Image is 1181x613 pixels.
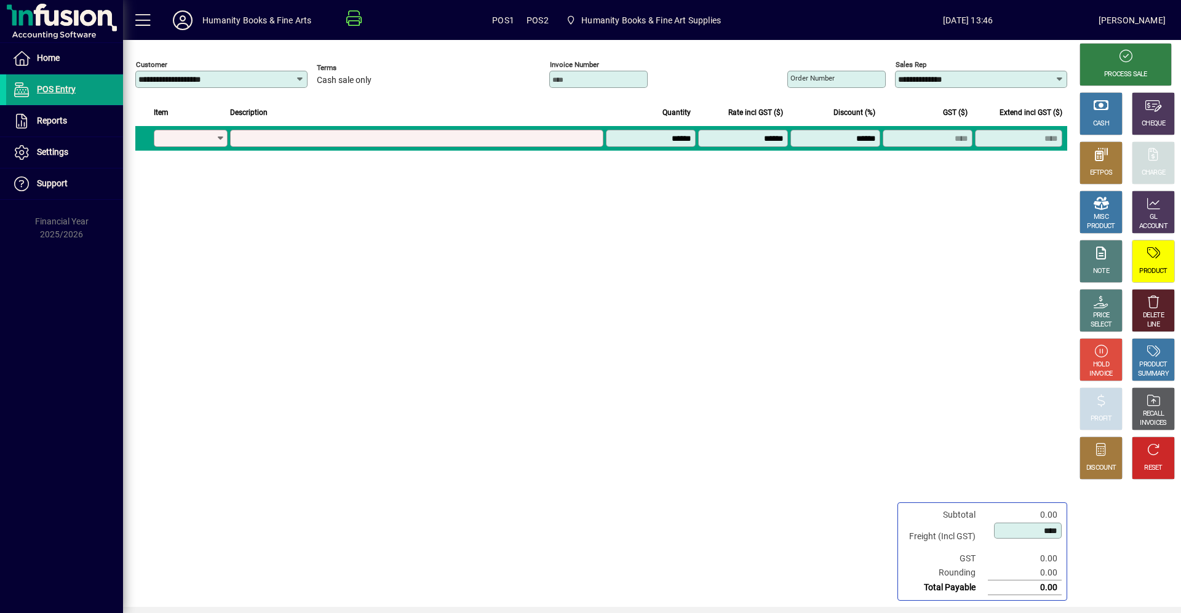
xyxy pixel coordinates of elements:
[1086,464,1116,473] div: DISCOUNT
[37,53,60,63] span: Home
[1099,10,1166,30] div: [PERSON_NAME]
[1139,360,1167,370] div: PRODUCT
[1093,119,1109,129] div: CASH
[1091,320,1112,330] div: SELECT
[37,147,68,157] span: Settings
[6,106,123,136] a: Reports
[728,106,783,119] span: Rate incl GST ($)
[163,9,202,31] button: Profile
[230,106,268,119] span: Description
[317,64,391,72] span: Terms
[903,522,988,552] td: Freight (Incl GST)
[1144,464,1163,473] div: RESET
[662,106,691,119] span: Quantity
[988,580,1062,595] td: 0.00
[903,552,988,566] td: GST
[988,508,1062,522] td: 0.00
[1087,222,1115,231] div: PRODUCT
[903,566,988,580] td: Rounding
[37,116,67,125] span: Reports
[6,137,123,168] a: Settings
[896,60,926,69] mat-label: Sales rep
[1091,414,1111,424] div: PROFIT
[838,10,1099,30] span: [DATE] 13:46
[1150,213,1158,222] div: GL
[833,106,875,119] span: Discount (%)
[988,552,1062,566] td: 0.00
[1147,320,1159,330] div: LINE
[550,60,599,69] mat-label: Invoice number
[1139,267,1167,276] div: PRODUCT
[1139,222,1167,231] div: ACCOUNT
[1140,419,1166,428] div: INVOICES
[561,9,726,31] span: Humanity Books & Fine Art Supplies
[790,74,835,82] mat-label: Order number
[1089,370,1112,379] div: INVOICE
[1104,70,1147,79] div: PROCESS SALE
[1093,311,1110,320] div: PRICE
[1142,119,1165,129] div: CHEQUE
[136,60,167,69] mat-label: Customer
[1138,370,1169,379] div: SUMMARY
[581,10,721,30] span: Humanity Books & Fine Art Supplies
[1090,168,1113,178] div: EFTPOS
[202,10,312,30] div: Humanity Books & Fine Arts
[1093,267,1109,276] div: NOTE
[154,106,169,119] span: Item
[943,106,968,119] span: GST ($)
[1143,311,1164,320] div: DELETE
[317,76,372,85] span: Cash sale only
[6,43,123,74] a: Home
[903,508,988,522] td: Subtotal
[1094,213,1108,222] div: MISC
[37,178,68,188] span: Support
[988,566,1062,580] td: 0.00
[903,580,988,595] td: Total Payable
[492,10,514,30] span: POS1
[1000,106,1062,119] span: Extend incl GST ($)
[1142,168,1166,178] div: CHARGE
[37,84,76,94] span: POS Entry
[527,10,549,30] span: POS2
[1143,409,1164,419] div: RECALL
[6,168,123,199] a: Support
[1093,360,1109,370] div: HOLD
